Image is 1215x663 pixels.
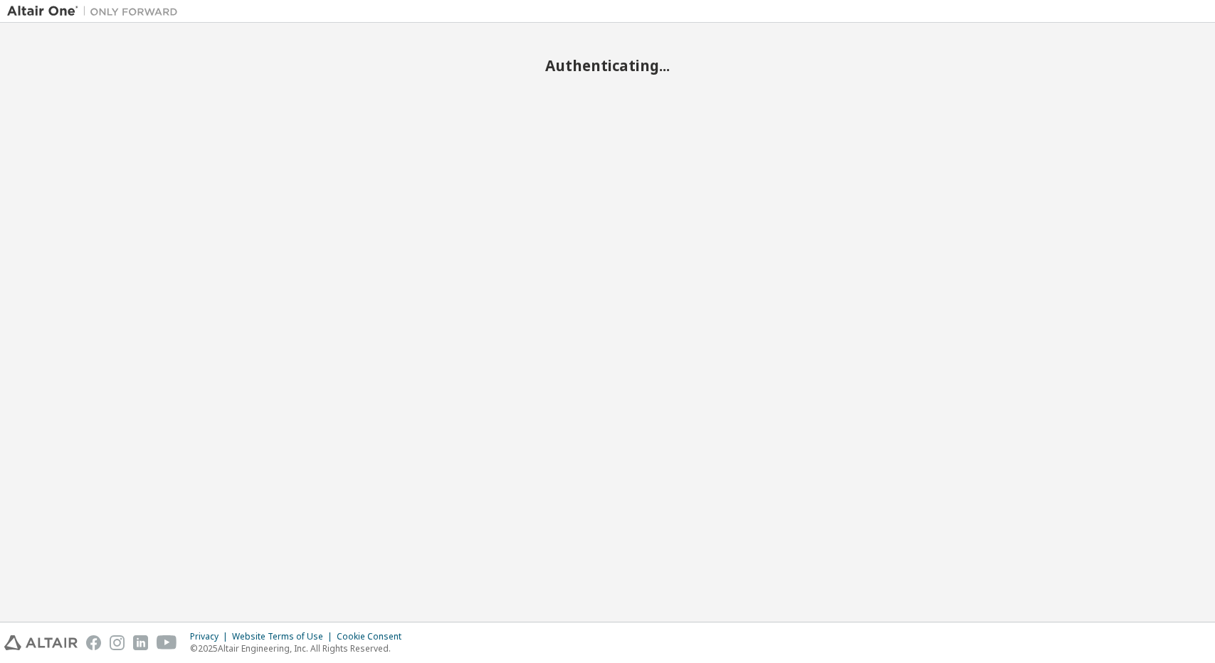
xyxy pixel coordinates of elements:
[110,635,125,650] img: instagram.svg
[133,635,148,650] img: linkedin.svg
[7,4,185,18] img: Altair One
[337,631,410,642] div: Cookie Consent
[4,635,78,650] img: altair_logo.svg
[232,631,337,642] div: Website Terms of Use
[86,635,101,650] img: facebook.svg
[190,631,232,642] div: Privacy
[7,56,1208,75] h2: Authenticating...
[157,635,177,650] img: youtube.svg
[190,642,410,654] p: © 2025 Altair Engineering, Inc. All Rights Reserved.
